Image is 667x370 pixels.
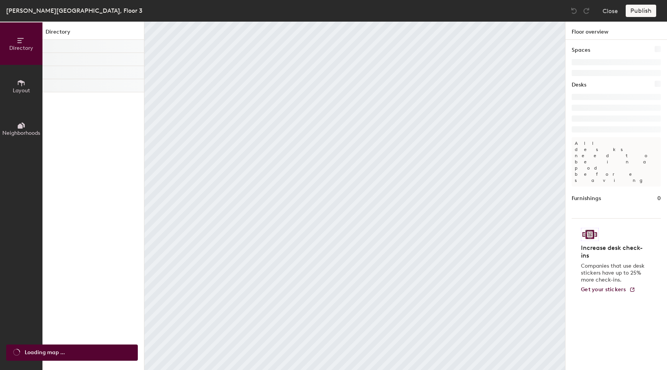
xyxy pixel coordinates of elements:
[581,228,599,241] img: Sticker logo
[581,263,647,283] p: Companies that use desk stickers have up to 25% more check-ins.
[603,5,618,17] button: Close
[6,6,142,15] div: [PERSON_NAME][GEOGRAPHIC_DATA], Floor 3
[572,137,661,187] p: All desks need to be in a pod before saving
[581,286,626,293] span: Get your stickers
[582,7,590,15] img: Redo
[565,22,667,40] h1: Floor overview
[144,22,565,370] canvas: Map
[572,194,601,203] h1: Furnishings
[572,46,590,54] h1: Spaces
[25,348,65,357] span: Loading map ...
[42,28,144,40] h1: Directory
[581,244,647,260] h4: Increase desk check-ins
[9,45,33,51] span: Directory
[581,287,635,293] a: Get your stickers
[2,130,40,136] span: Neighborhoods
[572,81,586,89] h1: Desks
[570,7,578,15] img: Undo
[13,87,30,94] span: Layout
[657,194,661,203] h1: 0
